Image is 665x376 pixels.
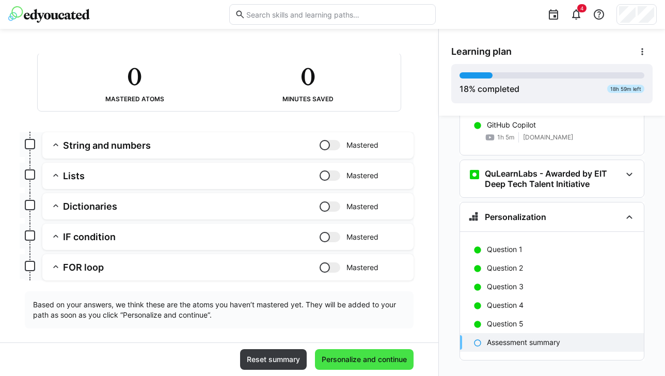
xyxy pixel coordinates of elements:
p: Question 1 [487,244,522,255]
span: Mastered [346,262,378,273]
input: Search skills and learning paths… [245,10,430,19]
h3: IF condition [63,231,320,243]
span: Mastered [346,232,378,242]
span: Mastered [346,170,378,181]
p: Question 5 [487,319,524,329]
h3: Dictionaries [63,200,320,212]
h3: Personalization [485,212,546,222]
p: Assessment summary [487,337,560,348]
div: Based on your answers, we think these are the atoms you haven’t mastered yet. They will be added ... [25,291,414,328]
p: Question 3 [487,281,524,292]
span: 1h 5m [497,133,514,142]
span: Reset summary [245,354,302,365]
h3: Lists [63,170,320,182]
h3: QuLearnLabs - Awarded by EIT Deep Tech Talent Initiative [485,168,621,189]
span: [DOMAIN_NAME] [523,133,573,142]
span: Learning plan [451,46,512,57]
h3: FOR loop [63,261,320,273]
h2: 0 [300,61,315,91]
p: Question 2 [487,263,523,273]
div: % completed [460,83,519,95]
p: GitHub Copilot [487,120,536,130]
h2: 0 [127,61,141,91]
button: Personalize and continue [315,349,414,370]
div: Minutes saved [282,96,334,103]
span: 18 [460,84,469,94]
span: Personalize and continue [320,354,408,365]
div: Mastered atoms [105,96,164,103]
span: 4 [580,5,583,11]
span: Mastered [346,201,378,212]
button: Reset summary [240,349,307,370]
h3: String and numbers [63,139,320,151]
p: Question 4 [487,300,524,310]
span: Mastered [346,140,378,150]
div: 18h 59m left [607,85,644,93]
